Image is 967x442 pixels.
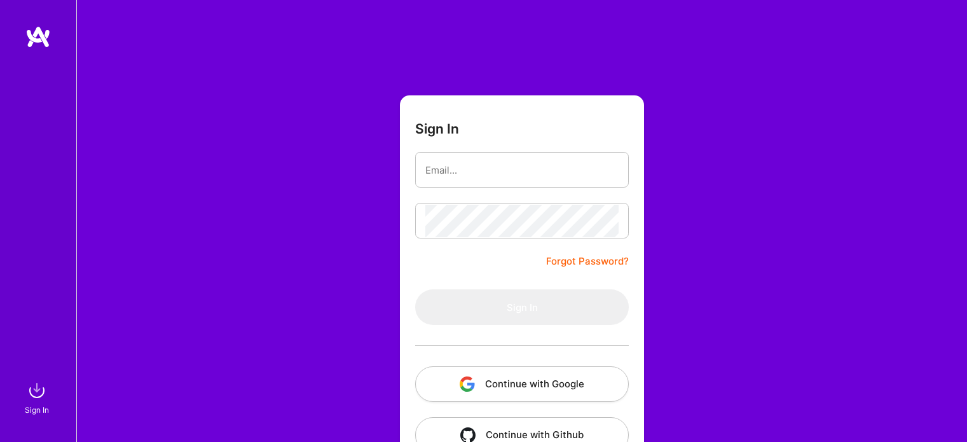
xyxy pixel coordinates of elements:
img: logo [25,25,51,48]
div: Sign In [25,403,49,417]
a: Forgot Password? [546,254,629,269]
img: sign in [24,378,50,403]
img: icon [460,376,475,392]
input: Email... [425,154,619,186]
a: sign inSign In [27,378,50,417]
button: Sign In [415,289,629,325]
button: Continue with Google [415,366,629,402]
h3: Sign In [415,121,459,137]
